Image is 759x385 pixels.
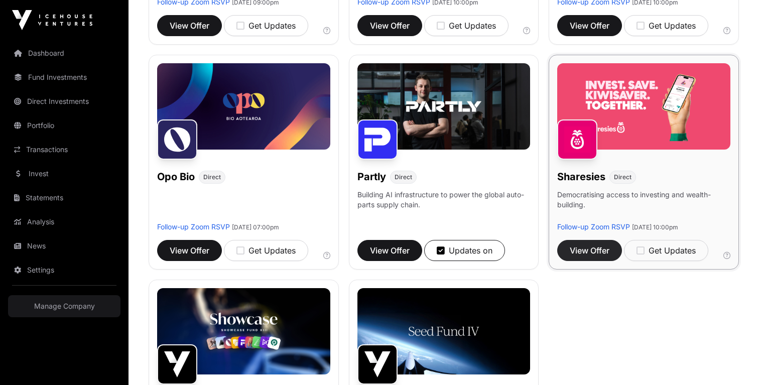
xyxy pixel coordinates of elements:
[8,66,120,88] a: Fund Investments
[437,20,496,32] div: Get Updates
[8,42,120,64] a: Dashboard
[395,173,412,181] span: Direct
[232,223,279,231] span: [DATE] 07:00pm
[370,244,410,256] span: View Offer
[624,240,708,261] button: Get Updates
[357,119,398,160] img: Partly
[357,240,422,261] button: View Offer
[557,240,622,261] button: View Offer
[8,211,120,233] a: Analysis
[224,15,308,36] button: Get Updates
[557,15,622,36] button: View Offer
[637,20,696,32] div: Get Updates
[8,139,120,161] a: Transactions
[8,163,120,185] a: Invest
[557,170,605,184] h1: Sharesies
[637,244,696,256] div: Get Updates
[236,244,296,256] div: Get Updates
[203,173,221,181] span: Direct
[370,20,410,32] span: View Offer
[157,170,195,184] h1: Opo Bio
[614,173,631,181] span: Direct
[8,187,120,209] a: Statements
[709,337,759,385] iframe: Chat Widget
[557,119,597,160] img: Sharesies
[157,15,222,36] button: View Offer
[557,190,730,222] p: Democratising access to investing and wealth-building.
[557,63,730,150] img: Sharesies-Banner.jpg
[357,63,531,150] img: Partly-Banner.jpg
[424,240,505,261] button: Updates on
[8,90,120,112] a: Direct Investments
[357,288,531,374] img: Seed-Fund-4_Banner.jpg
[437,244,492,256] div: Updates on
[157,344,197,384] img: Showcase Fund XIII
[570,20,609,32] span: View Offer
[8,295,120,317] a: Manage Company
[170,20,209,32] span: View Offer
[157,222,230,231] a: Follow-up Zoom RSVP
[357,344,398,384] img: Seed Fund IV
[224,240,308,261] button: Get Updates
[157,288,330,374] img: Showcase-Fund-Banner-1.jpg
[557,222,630,231] a: Follow-up Zoom RSVP
[357,190,531,222] p: Building AI infrastructure to power the global auto-parts supply chain.
[8,259,120,281] a: Settings
[424,15,509,36] button: Get Updates
[632,223,678,231] span: [DATE] 10:00pm
[157,119,197,160] img: Opo Bio
[236,20,296,32] div: Get Updates
[8,235,120,257] a: News
[357,170,386,184] h1: Partly
[570,244,609,256] span: View Offer
[12,10,92,30] img: Icehouse Ventures Logo
[8,114,120,137] a: Portfolio
[157,63,330,150] img: Opo-Bio-Banner.jpg
[357,15,422,36] button: View Offer
[624,15,708,36] button: Get Updates
[170,244,209,256] span: View Offer
[157,240,222,261] button: View Offer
